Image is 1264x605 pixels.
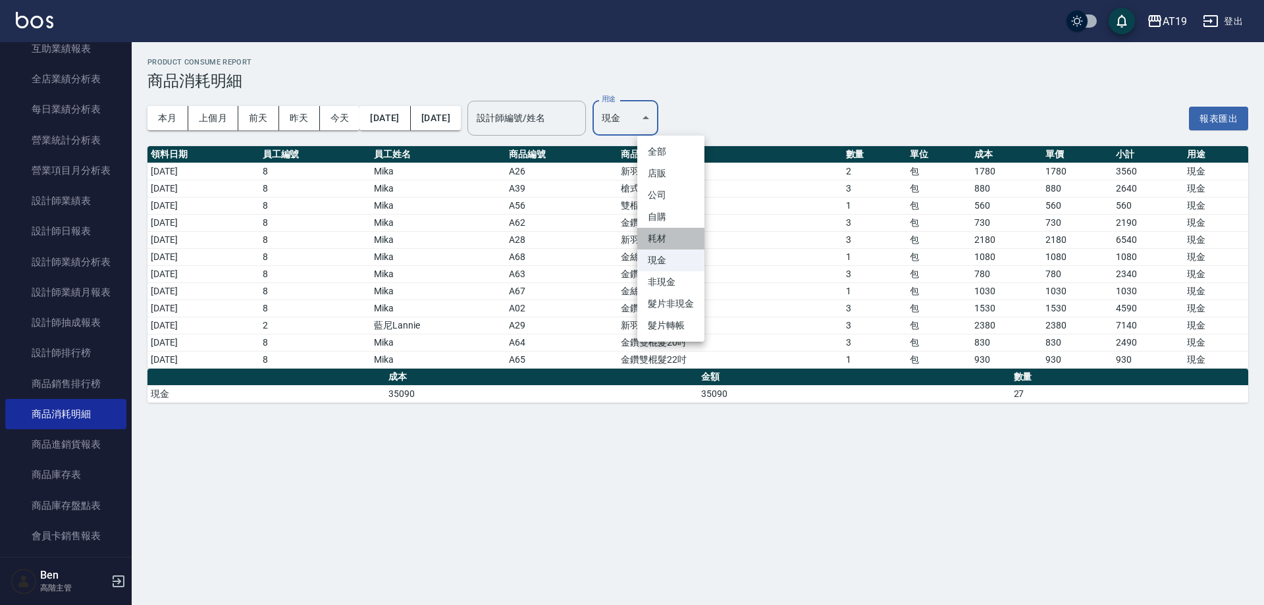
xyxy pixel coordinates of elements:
li: 店販 [637,163,704,184]
li: 髮片轉帳 [637,315,704,336]
li: 髮片非現金 [637,293,704,315]
li: 公司 [637,184,704,206]
li: 全部 [637,141,704,163]
li: 現金 [637,250,704,271]
li: 非現金 [637,271,704,293]
li: 自購 [637,206,704,228]
li: 耗材 [637,228,704,250]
